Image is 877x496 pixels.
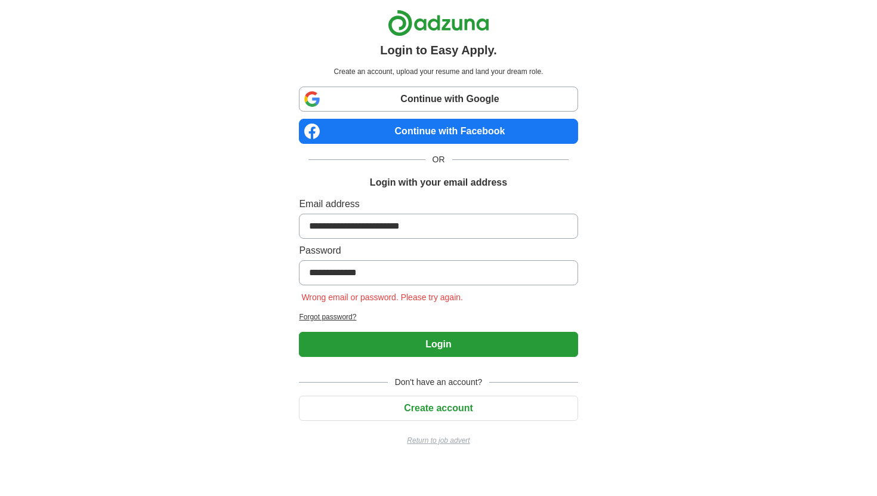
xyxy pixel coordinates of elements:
[299,435,578,446] a: Return to job advert
[299,119,578,144] a: Continue with Facebook
[388,10,489,36] img: Adzuna logo
[299,403,578,413] a: Create account
[301,66,575,77] p: Create an account, upload your resume and land your dream role.
[380,41,497,59] h1: Login to Easy Apply.
[370,175,507,190] h1: Login with your email address
[299,87,578,112] a: Continue with Google
[299,292,465,302] span: Wrong email or password. Please try again.
[299,396,578,421] button: Create account
[299,312,578,322] a: Forgot password?
[299,332,578,357] button: Login
[388,376,490,389] span: Don't have an account?
[299,244,578,258] label: Password
[425,153,452,166] span: OR
[299,197,578,211] label: Email address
